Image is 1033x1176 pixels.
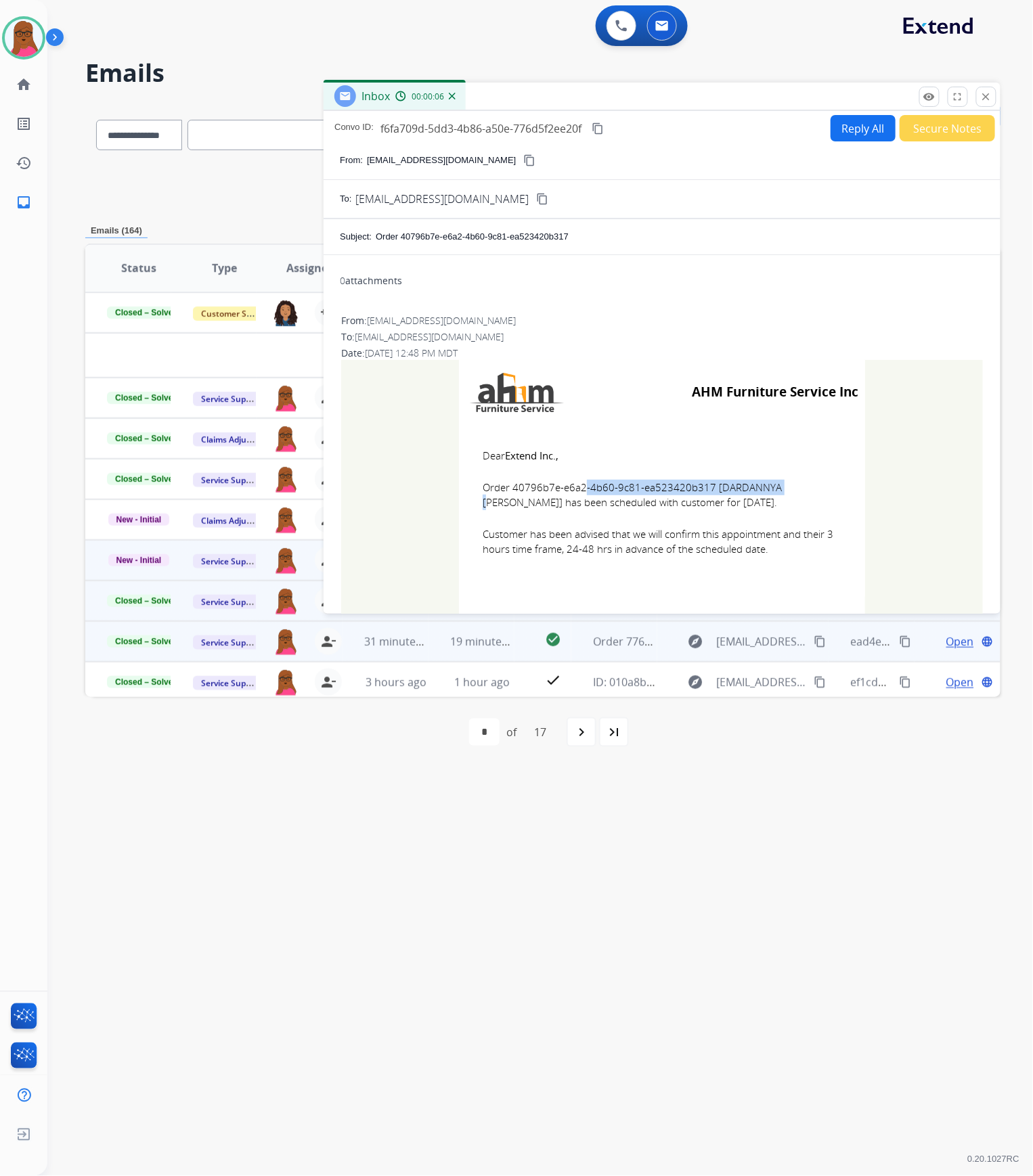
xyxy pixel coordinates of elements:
div: Date: [341,346,983,360]
span: Open [946,674,974,690]
mat-icon: fullscreen [952,91,964,103]
div: From: [341,314,983,327]
mat-icon: content_copy [900,676,912,688]
span: [EMAIL_ADDRESS][DOMAIN_NAME] [355,191,529,207]
span: [EMAIL_ADDRESS][DOMAIN_NAME] [367,314,516,327]
mat-icon: history [16,155,32,171]
p: 0.20.1027RC [967,1152,1019,1168]
mat-icon: person_remove [320,512,336,528]
span: Assignee [286,260,334,276]
mat-icon: content_copy [592,122,604,135]
mat-icon: person_remove [320,430,336,447]
mat-icon: remove_red_eye [923,91,936,103]
span: New - Initial [108,514,170,526]
span: ID: 010a8b97-0a3b-4145-b62e-4441114db073 [ thread::DFMQEGwTA3ycxtoYUPYm-zk:: ] [593,675,1032,689]
span: Inbox [361,89,390,104]
span: 3 hours ago [366,675,426,689]
h2: Emails [85,60,1001,87]
mat-icon: person_add [320,304,336,321]
p: From: [340,154,363,167]
td: Best Regards, AHM Furniture Service Inc [459,597,865,694]
button: Secure Notes [900,115,995,141]
p: Subject: [340,230,372,244]
mat-icon: explore [687,674,703,690]
img: agent-avatar [273,506,299,533]
p: To: [340,192,351,206]
span: Service Support [193,635,270,650]
span: Customer has been advised that we will confirm this appointment and their 3 hours time frame, 24-... [483,526,841,557]
mat-icon: content_copy [814,635,826,648]
mat-icon: last_page [606,724,622,740]
img: agent-avatar [273,384,299,411]
img: agent-avatar [273,547,299,574]
span: 0 [340,274,345,287]
div: 17 [523,719,557,746]
span: Closed – Solved [107,392,186,404]
mat-icon: person_remove [320,674,336,690]
span: Claims Adjudication [193,514,286,528]
mat-icon: person_remove [320,593,336,609]
mat-icon: home [16,76,32,93]
b: Extend Inc., [505,449,558,462]
button: Reply All [831,115,896,141]
mat-icon: content_copy [900,635,912,648]
span: Closed – Solved [107,595,186,607]
img: AHM [466,367,567,418]
img: agent-avatar [273,466,299,493]
img: agent-avatar [273,669,299,696]
mat-icon: person_remove [320,633,336,650]
span: Order 40796b7e-e6a2-4b60-9c81-ea523420b317 [DARDANNYA [PERSON_NAME]] has been scheduled with cust... [483,480,841,510]
span: [EMAIL_ADDRESS][DOMAIN_NAME] [717,633,807,650]
span: [EMAIL_ADDRESS][DOMAIN_NAME] [717,674,807,690]
mat-icon: person_remove [320,552,336,568]
img: agent-avatar [273,299,299,326]
img: avatar [5,19,43,57]
mat-icon: explore [687,633,703,650]
span: Customer Support [193,307,281,321]
span: 00:00:06 [412,91,444,102]
span: Closed – Solved [107,635,186,648]
span: New - Initial [108,554,170,566]
div: To: [341,330,983,344]
mat-icon: list_alt [16,116,32,132]
span: Closed – Solved [107,307,186,319]
mat-icon: navigate_next [573,724,590,740]
span: Service Support [193,554,270,568]
mat-icon: check [545,672,561,688]
span: Open [946,633,974,650]
mat-icon: language [982,676,994,688]
span: Closed – Solved [107,676,186,688]
span: 31 minutes ago [364,634,443,649]
p: [EMAIL_ADDRESS][DOMAIN_NAME] [367,154,516,167]
mat-icon: content_copy [536,193,548,205]
div: attachments [340,274,402,288]
div: of [506,724,516,740]
span: Closed – Solved [107,473,186,485]
span: Service Support [193,676,270,690]
mat-icon: language [982,635,994,648]
mat-icon: content_copy [814,676,826,688]
mat-icon: content_copy [523,154,535,166]
span: Service Support [193,392,270,406]
p: Convo ID: [334,120,374,137]
span: f6fa709d-5dd3-4b86-a50e-776d5f2ee20f [380,121,581,136]
mat-icon: person_remove [320,471,336,487]
p: Order 40796b7e-e6a2-4b60-9c81-ea523420b317 [376,230,569,244]
span: Service Support [193,595,270,609]
mat-icon: check_circle [545,631,561,648]
span: Claims Adjudication [193,432,286,447]
span: Service Support [193,473,270,487]
img: agent-avatar [273,628,299,655]
span: Closed – Solved [107,432,186,445]
span: 1 hour ago [454,675,510,689]
mat-icon: inbox [16,194,32,210]
mat-icon: person_remove [320,390,336,406]
td: AHM Furniture Service Inc [615,367,858,418]
span: Type [212,260,237,276]
span: Order 77633091-17c6-4e68-9fc3-3c7611962875 [593,634,830,649]
span: 19 minutes ago [450,634,529,649]
span: [EMAIL_ADDRESS][DOMAIN_NAME] [355,330,504,343]
span: Status [121,260,156,276]
mat-icon: close [980,91,992,103]
span: [DATE] 12:48 PM MDT [365,346,458,359]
